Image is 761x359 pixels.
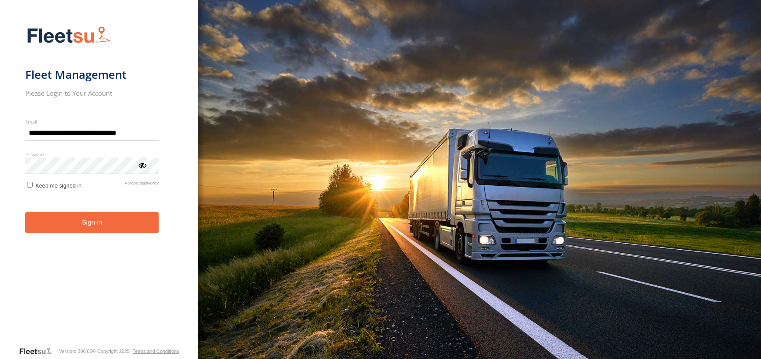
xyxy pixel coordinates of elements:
div: ViewPassword [138,161,146,169]
a: Visit our Website [19,347,59,356]
img: Fleetsu [25,24,112,47]
label: Email [25,118,159,125]
button: Sign in [25,212,159,233]
div: Version: 306.00 [59,349,92,354]
a: Forgot password? [125,181,159,189]
label: Password [25,151,159,158]
div: © Copyright 2025 - [92,349,179,354]
span: Keep me signed in [35,182,82,189]
form: main [25,21,173,346]
h2: Please Login to Your Account [25,89,159,97]
a: Terms and Conditions [132,349,179,354]
input: Keep me signed in [27,182,33,188]
h1: Fleet Management [25,67,159,82]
